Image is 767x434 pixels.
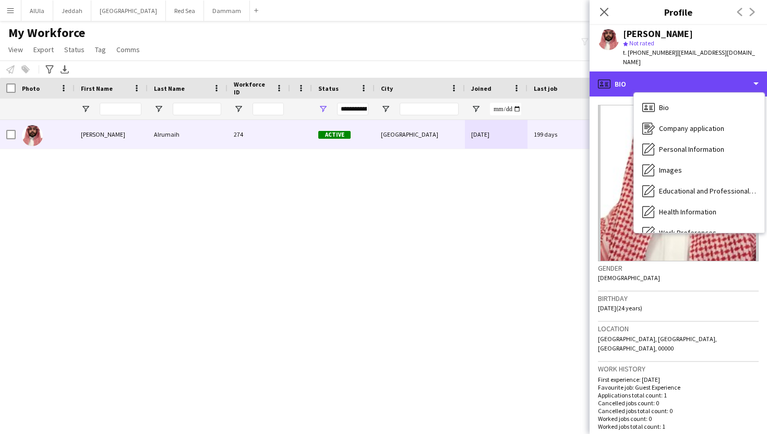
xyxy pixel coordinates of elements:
button: AlUla [21,1,53,21]
span: [DATE] (24 years) [598,304,642,312]
h3: Profile [590,5,767,19]
img: Abdullah Alrumaih [22,125,43,146]
div: Alrumaih [148,120,227,149]
div: [GEOGRAPHIC_DATA] [375,120,465,149]
button: Open Filter Menu [471,104,481,114]
span: City [381,85,393,92]
button: Open Filter Menu [81,104,90,114]
div: Bio [634,97,764,118]
a: Comms [112,43,144,56]
div: Educational and Professional Background [634,180,764,201]
span: Active [318,131,351,139]
button: Jeddah [53,1,91,21]
div: Company application [634,118,764,139]
span: Images [659,165,682,175]
input: First Name Filter Input [100,103,141,115]
div: Personal Information [634,139,764,160]
a: Status [60,43,89,56]
span: Educational and Professional Background [659,186,756,196]
span: Workforce ID [234,80,271,96]
span: Photo [22,85,40,92]
app-action-btn: Advanced filters [43,63,56,76]
input: Last Name Filter Input [173,103,221,115]
p: Applications total count: 1 [598,391,759,399]
div: [DATE] [465,120,528,149]
h3: Location [598,324,759,333]
button: [GEOGRAPHIC_DATA] [91,1,166,21]
button: Open Filter Menu [154,104,163,114]
button: Open Filter Menu [318,104,328,114]
p: First experience: [DATE] [598,376,759,383]
a: Tag [91,43,110,56]
span: Not rated [629,39,654,47]
div: 274 [227,120,290,149]
span: [GEOGRAPHIC_DATA], [GEOGRAPHIC_DATA], [GEOGRAPHIC_DATA], 00000 [598,335,717,352]
p: Worked jobs count: 0 [598,415,759,423]
div: Images [634,160,764,180]
span: Health Information [659,207,716,216]
span: Status [318,85,339,92]
span: My Workforce [8,25,85,41]
p: Favourite job: Guest Experience [598,383,759,391]
a: Export [29,43,58,56]
h3: Work history [598,364,759,373]
h3: Gender [598,263,759,273]
div: Health Information [634,201,764,222]
span: Status [64,45,85,54]
span: Personal Information [659,144,724,154]
h3: Birthday [598,294,759,303]
span: | [EMAIL_ADDRESS][DOMAIN_NAME] [623,49,755,66]
input: Joined Filter Input [490,103,521,115]
button: Red Sea [166,1,204,21]
span: First Name [81,85,113,92]
span: Tag [95,45,106,54]
span: View [8,45,23,54]
span: Export [33,45,54,54]
span: Last job [534,85,557,92]
div: 199 days [528,120,642,149]
span: [DEMOGRAPHIC_DATA] [598,274,660,282]
div: [PERSON_NAME] [75,120,148,149]
span: Work Preferences [659,228,716,237]
div: Work Preferences [634,222,764,243]
p: Worked jobs total count: 1 [598,423,759,430]
span: Comms [116,45,140,54]
img: Crew avatar or photo [598,105,759,261]
span: Last Name [154,85,185,92]
button: Open Filter Menu [381,104,390,114]
div: Bio [590,71,767,97]
span: t. [PHONE_NUMBER] [623,49,677,56]
button: Open Filter Menu [234,104,243,114]
a: View [4,43,27,56]
span: Company application [659,124,724,133]
span: Joined [471,85,492,92]
p: Cancelled jobs total count: 0 [598,407,759,415]
input: Workforce ID Filter Input [253,103,284,115]
app-action-btn: Export XLSX [58,63,71,76]
span: Bio [659,103,669,112]
div: [PERSON_NAME] [623,29,693,39]
p: Cancelled jobs count: 0 [598,399,759,407]
button: Dammam [204,1,250,21]
input: City Filter Input [400,103,459,115]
